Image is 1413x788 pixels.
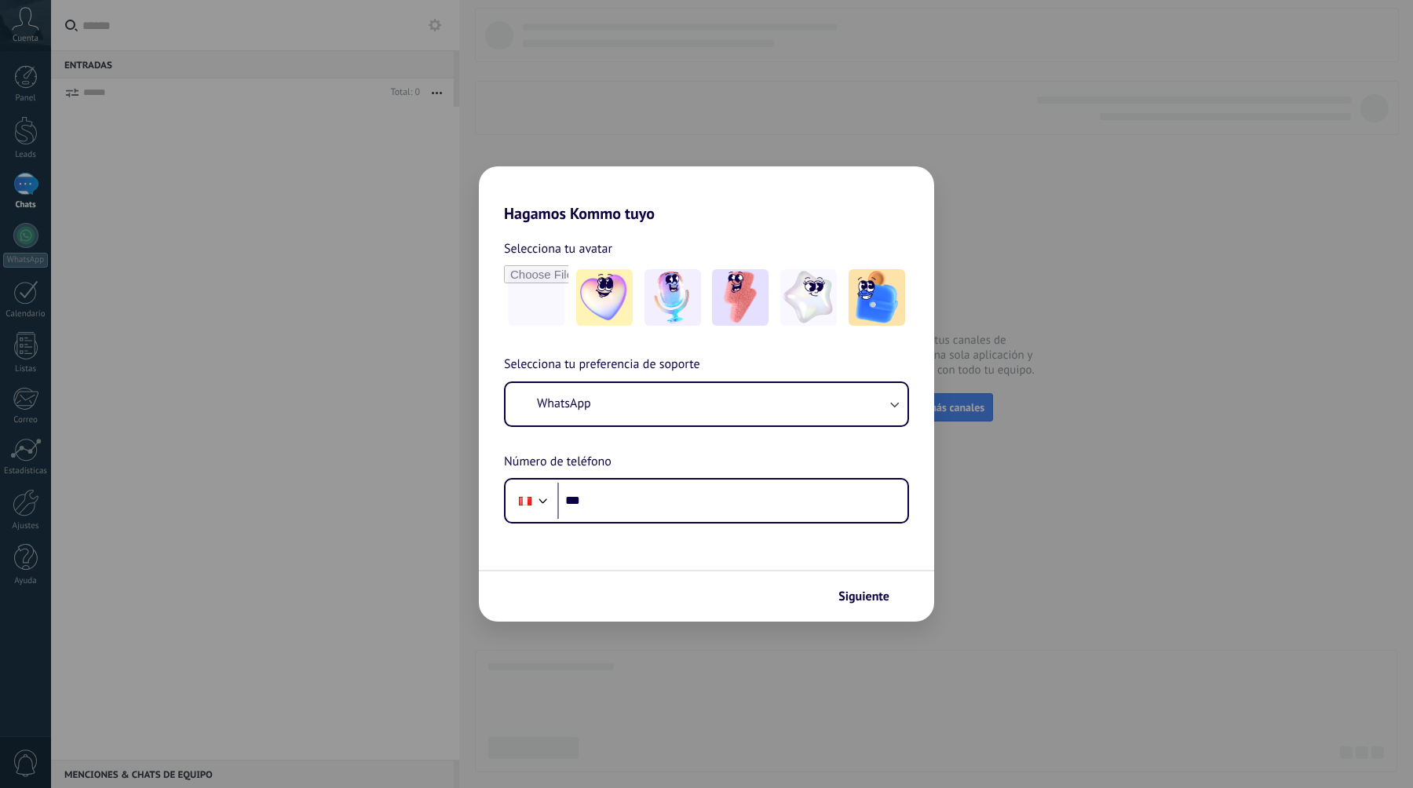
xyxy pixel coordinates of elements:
[576,269,633,326] img: -1.jpeg
[537,396,591,411] span: WhatsApp
[712,269,769,326] img: -3.jpeg
[504,355,700,375] span: Selecciona tu preferencia de soporte
[838,591,889,602] span: Siguiente
[504,239,612,259] span: Selecciona tu avatar
[849,269,905,326] img: -5.jpeg
[644,269,701,326] img: -2.jpeg
[506,383,907,425] button: WhatsApp
[780,269,837,326] img: -4.jpeg
[510,484,540,517] div: Peru: + 51
[504,452,612,472] span: Número de teléfono
[831,583,911,610] button: Siguiente
[479,166,934,223] h2: Hagamos Kommo tuyo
